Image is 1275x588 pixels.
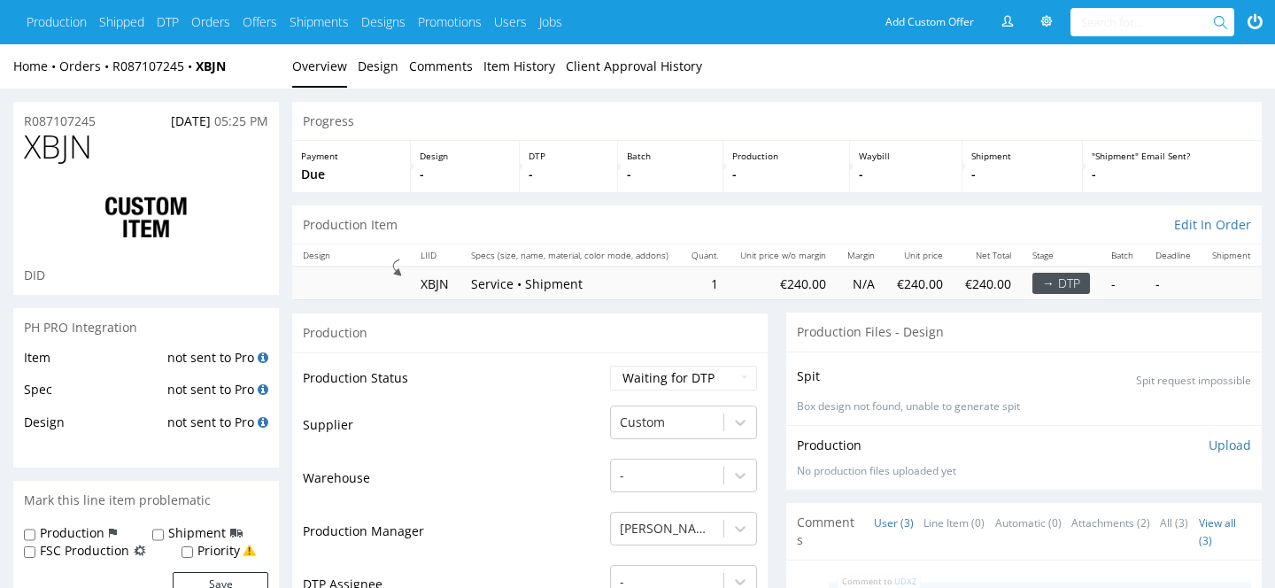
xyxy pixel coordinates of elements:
th: Quant. [681,244,729,267]
div: Production [292,313,768,352]
p: Shipment [971,150,1074,162]
a: R087107245 [24,112,96,130]
td: €240.00 [885,267,954,299]
label: Shipment [168,524,226,542]
p: DTP [529,150,608,162]
td: not sent to Pro [163,412,268,445]
td: 1 [681,267,729,299]
a: Design [358,44,398,88]
p: "Shipment" Email Sent? [1092,150,1253,162]
span: DID [24,267,45,283]
th: Net Total [954,244,1022,267]
span: Comments [797,514,860,548]
th: LIID [410,244,460,267]
th: Unit price [885,244,954,267]
span: 05:25 PM [214,112,268,129]
span: XBJN [24,129,92,165]
a: Overview [292,44,347,88]
label: Priority [197,542,240,560]
a: Shipments [290,13,349,31]
p: - [627,166,714,183]
td: €240.00 [954,267,1022,299]
a: XBJN [196,58,226,74]
a: Automatic (0) [995,504,1062,542]
p: - [732,166,841,183]
a: Promotions [418,13,482,31]
p: Payment [301,150,401,162]
img: ico-item-custom-a8f9c3db6a5631ce2f509e228e8b95abde266dc4376634de7b166047de09ff05.png [75,182,217,253]
a: Orders [191,13,230,31]
a: Item History [483,44,555,88]
div: Mark this line item problematic [13,481,279,520]
div: No production files uploaded yet [797,464,1251,479]
a: DTP [157,13,179,31]
td: Production Manager [303,510,606,563]
div: → DTP [1032,273,1090,294]
a: All (3) [1160,504,1188,542]
a: Orders [59,58,112,74]
td: - [1101,267,1144,299]
img: icon-shipping-flag.svg [230,524,243,542]
td: XBJN [410,267,460,299]
th: Shipment [1202,244,1262,267]
p: - [420,166,511,183]
p: Spit request impossible [1136,374,1251,389]
span: [DATE] [171,112,211,129]
a: Search for XBJN item in PH Pro [258,349,268,366]
a: Add Custom Offer [876,8,984,36]
a: Comments [409,44,473,88]
label: FSC Production [40,542,129,560]
p: Production Item [303,216,398,234]
p: Service • Shipment [471,275,670,293]
a: R087107245 [112,58,196,74]
p: Batch [627,150,714,162]
a: Search for XBJN design in PH Pro [258,414,268,430]
a: Offers [243,13,277,31]
p: Upload [1209,437,1251,454]
p: Due [301,166,401,183]
td: - [1145,267,1202,299]
td: Design [24,412,163,445]
th: Batch [1101,244,1144,267]
th: Unit price w/o margin [729,244,837,267]
a: Shipped [99,13,144,31]
p: - [971,166,1074,183]
a: Jobs [539,13,562,31]
th: Design [292,244,410,267]
div: Production Files - Design [786,313,1262,352]
p: - [529,166,608,183]
p: Box design not found, unable to generate spit [797,399,1251,414]
td: not sent to Pro [163,379,268,412]
p: - [859,166,953,183]
a: Client Approval History [566,44,702,88]
td: Supplier [303,404,606,457]
td: €240.00 [729,267,837,299]
div: Progress [292,102,1262,141]
div: PH PRO Integration [13,308,279,347]
a: Search for XBJN spec in PH Pro [258,381,268,398]
a: Attachments (2) [1071,504,1150,542]
td: Spec [24,379,163,412]
th: Margin [837,244,885,267]
p: Design [420,150,511,162]
a: View all (3) [1199,515,1236,548]
th: Deadline [1145,244,1202,267]
td: N/A [837,267,885,299]
img: yellow_warning_triangle.png [243,544,256,557]
td: Item [24,347,163,380]
a: Users [494,13,527,31]
p: Spit [797,367,820,385]
a: Line Item (0) [923,504,985,542]
a: Production [27,13,87,31]
img: icon-fsc-production-flag.svg [134,542,146,560]
p: Waybill [859,150,953,162]
a: Designs [361,13,406,31]
input: Search for... [1081,8,1217,36]
p: Production [732,150,841,162]
a: User (3) [874,504,914,542]
p: Production [797,437,862,454]
a: Home [13,58,59,74]
td: not sent to Pro [163,347,268,380]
